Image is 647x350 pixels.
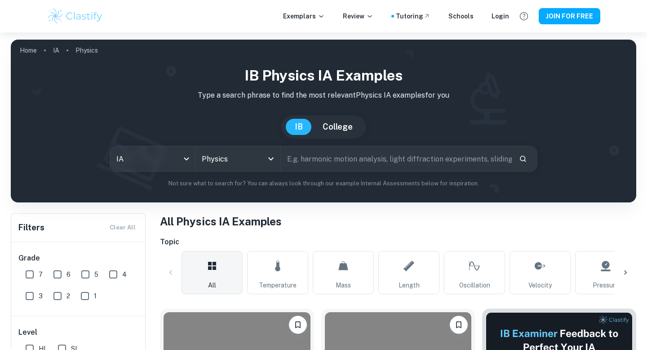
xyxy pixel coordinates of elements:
[528,280,552,290] span: Velocity
[259,280,297,290] span: Temperature
[160,237,636,247] h6: Topic
[593,280,619,290] span: Pressure
[281,146,512,171] input: E.g. harmonic motion analysis, light diffraction experiments, sliding objects down a ramp...
[18,253,139,264] h6: Grade
[18,90,629,101] p: Type a search phrase to find the most relevant Physics IA examples for you
[283,11,325,21] p: Exemplars
[18,221,44,234] h6: Filters
[515,151,531,166] button: Search
[265,153,277,165] button: Open
[66,291,70,301] span: 2
[396,11,430,21] a: Tutoring
[94,291,97,301] span: 1
[459,280,490,290] span: Oscillation
[11,40,636,202] img: profile cover
[47,7,104,25] img: Clastify logo
[448,11,474,21] a: Schools
[286,119,312,135] button: IB
[66,269,71,279] span: 6
[399,280,420,290] span: Length
[94,269,98,279] span: 5
[110,146,195,171] div: IA
[539,8,600,24] button: JOIN FOR FREE
[208,280,216,290] span: All
[39,269,43,279] span: 7
[18,327,139,338] h6: Level
[122,269,127,279] span: 4
[39,291,43,301] span: 3
[343,11,373,21] p: Review
[160,213,636,229] h1: All Physics IA Examples
[289,316,307,334] button: Please log in to bookmark exemplars
[18,179,629,188] p: Not sure what to search for? You can always look through our example Internal Assessments below f...
[53,44,59,57] a: IA
[75,45,98,55] p: Physics
[18,65,629,86] h1: IB Physics IA examples
[20,44,37,57] a: Home
[336,280,351,290] span: Mass
[516,9,532,24] button: Help and Feedback
[314,119,362,135] button: College
[450,316,468,334] button: Please log in to bookmark exemplars
[492,11,509,21] a: Login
